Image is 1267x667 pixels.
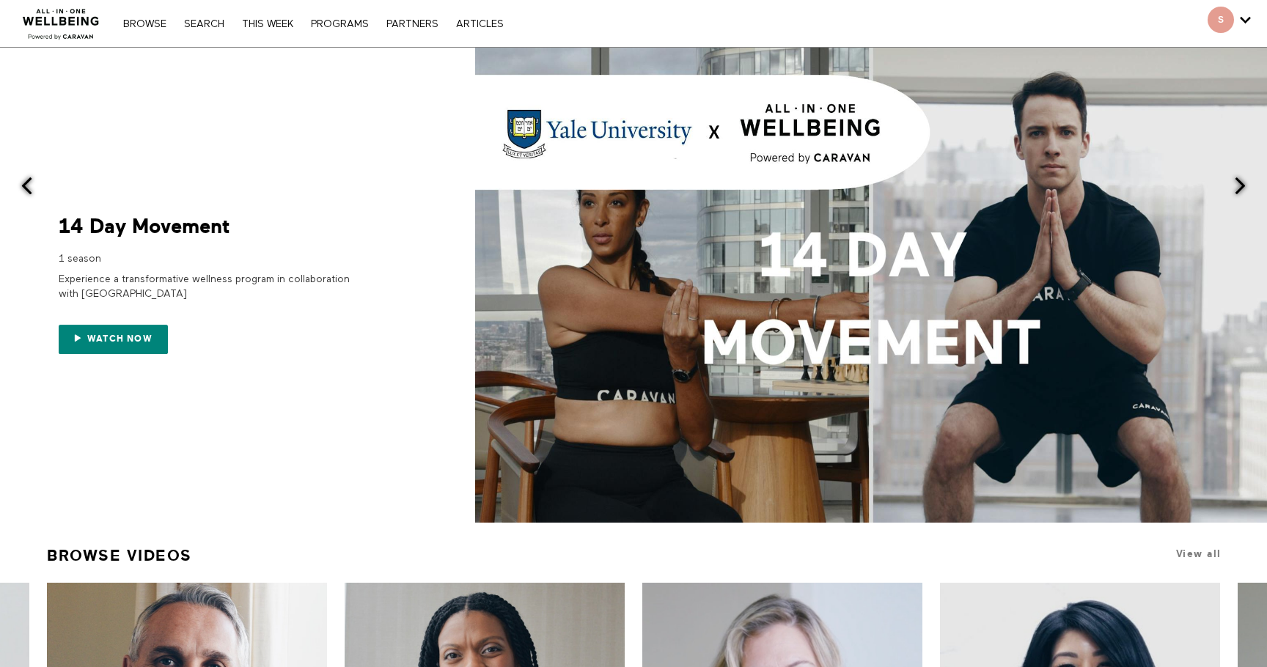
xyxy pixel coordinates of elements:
[449,19,511,29] a: ARTICLES
[177,19,232,29] a: Search
[1176,548,1222,559] a: View all
[379,19,446,29] a: PARTNERS
[116,19,174,29] a: Browse
[235,19,301,29] a: THIS WEEK
[47,540,192,571] a: Browse Videos
[304,19,376,29] a: PROGRAMS
[116,16,510,31] nav: Primary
